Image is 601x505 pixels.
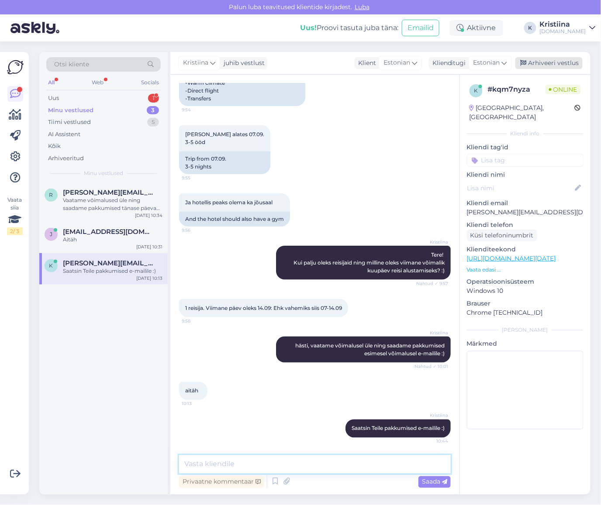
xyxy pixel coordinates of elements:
span: 1 reisija. Viimane päev oleks 14.09: Ehk vahemiks siis 07-14.09 [185,305,342,311]
span: Estonian [383,58,410,68]
p: Chrome [TECHNICAL_ID] [467,308,584,317]
div: Klienditugi [429,58,466,68]
div: [PERSON_NAME] [467,326,584,334]
span: Tere! Kui palju oleks reisijaid ning milline oleks viimane võimalik kuupäev reisi alustamiseks? :) [294,251,446,274]
span: Nähtud ✓ 10:01 [414,363,448,370]
span: karl.karimoisa@gmail.com [63,259,154,267]
span: 10:44 [415,438,448,445]
div: And the hotel should also have a gym [179,212,290,227]
div: Klient [355,58,376,68]
span: Nähtud ✓ 9:57 [415,280,448,287]
div: Kristiina [540,21,586,28]
div: 5 [147,118,159,127]
div: AI Assistent [48,130,80,139]
p: Klienditeekond [467,245,584,254]
div: [GEOGRAPHIC_DATA], [GEOGRAPHIC_DATA] [470,103,575,122]
img: Askly Logo [7,59,24,76]
p: Kliendi tag'id [467,143,584,152]
a: Kristiina[DOMAIN_NAME] [540,21,596,35]
span: Luba [352,3,372,11]
span: 10:13 [182,401,214,407]
span: 9:55 [182,175,214,181]
div: 2 / 3 [7,227,23,235]
p: Vaata edasi ... [467,266,584,274]
p: [PERSON_NAME][EMAIL_ADDRESS][DOMAIN_NAME] [467,208,584,217]
span: Otsi kliente [54,60,89,69]
span: Estonian [473,58,500,68]
span: r [49,192,53,198]
div: Aktiivne [450,20,503,36]
p: Kliendi email [467,199,584,208]
div: Web [90,77,106,88]
p: Kliendi nimi [467,170,584,179]
div: # kqm7nyza [488,84,546,95]
div: Trip from 07.09. 3-5 nights [179,151,270,174]
span: Online [546,85,581,94]
div: Tiimi vestlused [48,118,91,127]
div: 3 [147,106,159,115]
div: All [46,77,56,88]
span: j [50,231,52,237]
input: Lisa nimi [467,183,573,193]
div: Socials [139,77,161,88]
div: Vaata siia [7,196,23,235]
div: Aitäh [63,236,162,244]
div: juhib vestlust [220,58,265,68]
a: [URL][DOMAIN_NAME][DATE] [467,254,556,262]
div: Proovi tasuta juba täna: [300,23,398,33]
span: Ja hotellis peaks olema ka jõusaal [185,199,273,206]
span: juutsalu@gmail.com [63,228,154,236]
p: Brauser [467,299,584,308]
button: Emailid [402,20,439,36]
span: k [49,262,53,269]
p: Operatsioonisüsteem [467,277,584,286]
span: Kristiina [183,58,208,68]
div: [DOMAIN_NAME] [540,28,586,35]
div: Privaatne kommentaar [179,476,264,488]
span: hästi, vaatame võimalusel üle ning saadame pakkumised esimesel võimalusel e-mailile :) [295,342,446,357]
div: Kliendi info [467,130,584,137]
p: Windows 10 [467,286,584,295]
div: 1 [148,94,159,103]
span: 9:56 [182,227,214,234]
span: [PERSON_NAME] alates 07.09. 3-5 ööd [185,131,264,145]
span: Kristiina [415,412,448,419]
span: Saatsin Teile pakkumised e-mailile :) [352,425,445,432]
span: 9:54 [182,106,214,113]
p: Kliendi telefon [467,220,584,230]
div: Saatsin Teile pakkumised e-mailile :) [63,267,162,275]
span: k [474,87,478,94]
span: rutt.daub@gmail.com [63,189,154,196]
div: [DATE] 10:31 [136,244,162,250]
div: Kõik [48,142,61,151]
p: Märkmed [467,339,584,348]
div: Küsi telefoninumbrit [467,230,537,241]
div: Arhiveeri vestlus [515,57,583,69]
b: Uus! [300,24,317,32]
span: aitäh [185,388,198,394]
span: Kristiina [415,330,448,336]
div: [DATE] 10:34 [135,212,162,219]
input: Lisa tag [467,154,584,167]
div: Minu vestlused [48,106,93,115]
div: K [524,22,536,34]
div: [DATE] 10:13 [136,275,162,282]
div: Arhiveeritud [48,154,84,163]
span: Minu vestlused [84,169,123,177]
div: Uus [48,94,59,103]
span: 9:58 [182,318,214,324]
span: Kristiina [415,239,448,245]
div: Vaatame võimalused üle ning saadame pakkumised tänase päeva jooksul e-mailile :) [63,196,162,212]
span: Saada [422,478,447,486]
